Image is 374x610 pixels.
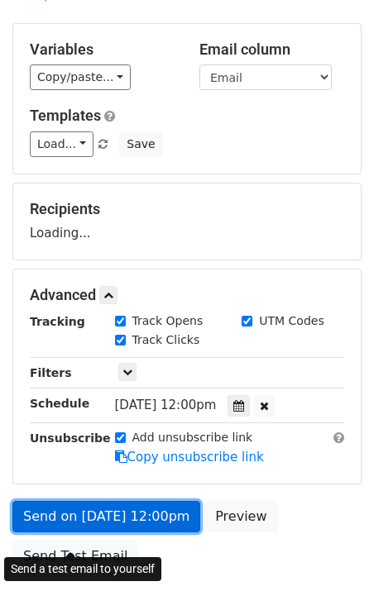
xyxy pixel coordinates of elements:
[30,200,344,243] div: Loading...
[204,501,277,532] a: Preview
[30,397,89,410] strong: Schedule
[259,312,324,330] label: UTM Codes
[132,429,253,446] label: Add unsubscribe link
[115,398,217,412] span: [DATE] 12:00pm
[30,41,175,59] h5: Variables
[30,64,131,90] a: Copy/paste...
[12,541,138,572] a: Send Test Email
[30,286,344,304] h5: Advanced
[115,450,264,465] a: Copy unsubscribe link
[12,501,200,532] a: Send on [DATE] 12:00pm
[132,331,200,349] label: Track Clicks
[30,315,85,328] strong: Tracking
[291,531,374,610] iframe: Chat Widget
[4,557,161,581] div: Send a test email to yourself
[30,431,111,445] strong: Unsubscribe
[30,366,72,379] strong: Filters
[199,41,344,59] h5: Email column
[30,131,93,157] a: Load...
[30,200,344,218] h5: Recipients
[119,131,162,157] button: Save
[30,107,101,124] a: Templates
[132,312,204,330] label: Track Opens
